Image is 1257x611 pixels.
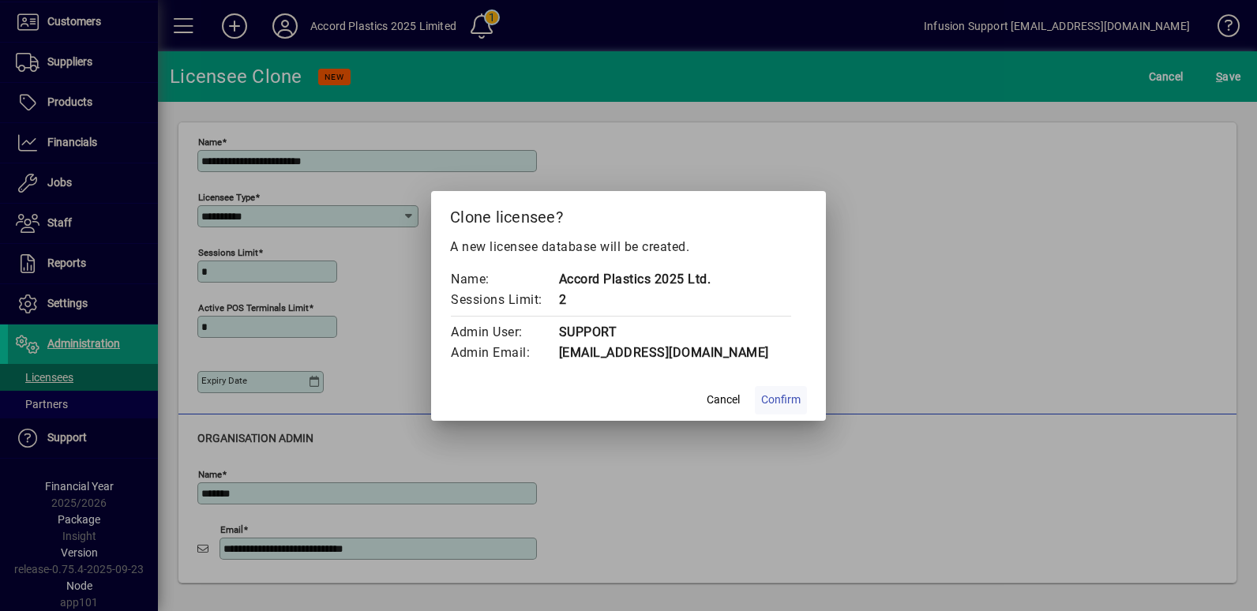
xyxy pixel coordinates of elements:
td: Accord Plastics 2025 Ltd. [558,269,808,290]
td: [EMAIL_ADDRESS][DOMAIN_NAME] [558,343,808,363]
h2: Clone licensee? [431,191,826,237]
span: Confirm [761,392,801,408]
td: Sessions Limit: [450,290,558,310]
button: Confirm [755,386,807,414]
td: Admin User: [450,322,558,343]
td: Name: [450,269,558,290]
button: Cancel [698,386,749,414]
span: 2 [559,292,567,307]
span: Cancel [707,392,740,408]
p: A new licensee database will be created. [450,238,807,257]
td: SUPPORT [558,322,808,343]
td: Admin Email: [450,343,558,363]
